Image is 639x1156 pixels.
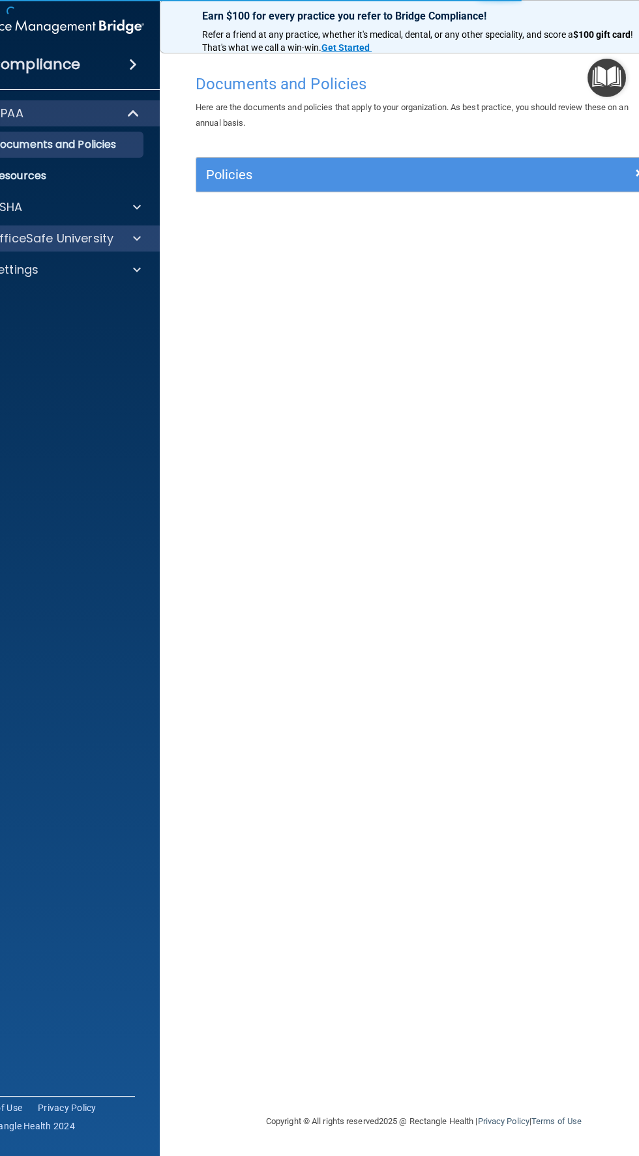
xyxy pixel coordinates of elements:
[202,29,635,53] span: ! That's what we call a win-win.
[206,167,528,182] h5: Policies
[38,1101,97,1114] a: Privacy Policy
[321,42,372,53] a: Get Started
[573,29,631,40] strong: $100 gift card
[321,42,370,53] strong: Get Started
[477,1116,529,1126] a: Privacy Policy
[196,102,629,128] span: Here are the documents and policies that apply to your organization. As best practice, you should...
[587,59,626,97] button: Open Resource Center
[531,1116,582,1126] a: Terms of Use
[202,29,573,40] span: Refer a friend at any practice, whether it's medical, dental, or any other speciality, and score a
